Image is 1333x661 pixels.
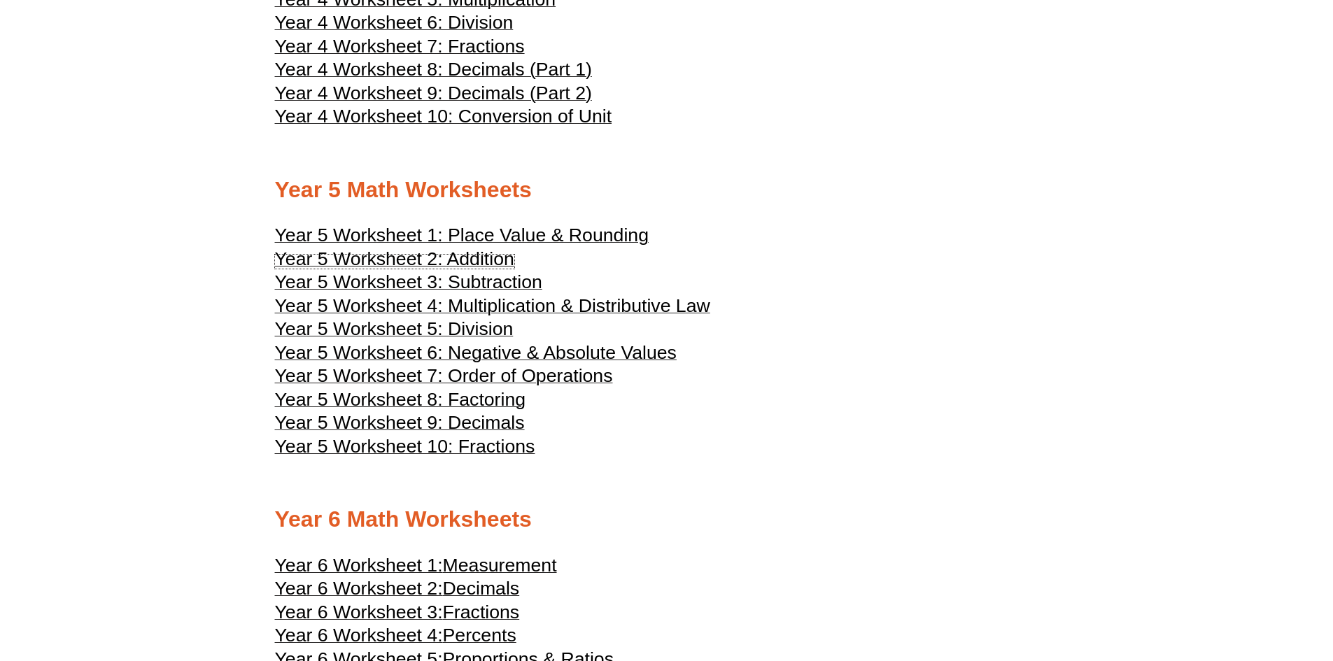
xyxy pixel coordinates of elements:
[443,602,520,623] span: Fractions
[275,255,514,269] a: Year 5 Worksheet 2: Addition
[443,555,557,576] span: Measurement
[275,65,592,79] a: Year 4 Worksheet 8: Decimals (Part 1)
[275,608,520,622] a: Year 6 Worksheet 3:Fractions
[275,348,677,362] a: Year 5 Worksheet 6: Negative & Absolute Values
[275,342,677,363] span: Year 5 Worksheet 6: Negative & Absolute Values
[275,578,443,599] span: Year 6 Worksheet 2:
[275,412,525,433] span: Year 5 Worksheet 9: Decimals
[275,505,1059,534] h2: Year 6 Math Worksheets
[275,271,542,292] span: Year 5 Worksheet 3: Subtraction
[275,42,525,56] a: Year 4 Worksheet 7: Fractions
[275,325,514,339] a: Year 5 Worksheet 5: Division
[275,112,612,126] a: Year 4 Worksheet 10: Conversion of Unit
[275,418,525,432] a: Year 5 Worksheet 9: Decimals
[275,12,514,33] span: Year 4 Worksheet 6: Division
[275,395,526,409] a: Year 5 Worksheet 8: Factoring
[275,555,443,576] span: Year 6 Worksheet 1:
[275,295,710,316] span: Year 5 Worksheet 4: Multiplication & Distributive Law
[275,602,443,623] span: Year 6 Worksheet 3:
[275,83,592,104] span: Year 4 Worksheet 9: Decimals (Part 2)
[275,176,1059,205] h2: Year 5 Math Worksheets
[275,301,710,315] a: Year 5 Worksheet 4: Multiplication & Distributive Law
[275,18,514,32] a: Year 4 Worksheet 6: Division
[275,225,649,246] span: Year 5 Worksheet 1: Place Value & Rounding
[275,625,443,646] span: Year 6 Worksheet 4:
[443,625,516,646] span: Percents
[275,365,613,386] span: Year 5 Worksheet 7: Order of Operations
[443,578,520,599] span: Decimals
[275,59,592,80] span: Year 4 Worksheet 8: Decimals (Part 1)
[1100,503,1333,661] iframe: Chat Widget
[275,442,535,456] a: Year 5 Worksheet 10: Fractions
[275,318,514,339] span: Year 5 Worksheet 5: Division
[275,561,557,575] a: Year 6 Worksheet 1:Measurement
[275,278,542,292] a: Year 5 Worksheet 3: Subtraction
[275,89,592,103] a: Year 4 Worksheet 9: Decimals (Part 2)
[275,371,613,385] a: Year 5 Worksheet 7: Order of Operations
[275,248,514,269] span: Year 5 Worksheet 2: Addition
[275,631,516,645] a: Year 6 Worksheet 4:Percents
[275,436,535,457] span: Year 5 Worksheet 10: Fractions
[275,584,520,598] a: Year 6 Worksheet 2:Decimals
[275,36,525,57] span: Year 4 Worksheet 7: Fractions
[275,389,526,410] span: Year 5 Worksheet 8: Factoring
[275,231,649,245] a: Year 5 Worksheet 1: Place Value & Rounding
[275,106,612,127] span: Year 4 Worksheet 10: Conversion of Unit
